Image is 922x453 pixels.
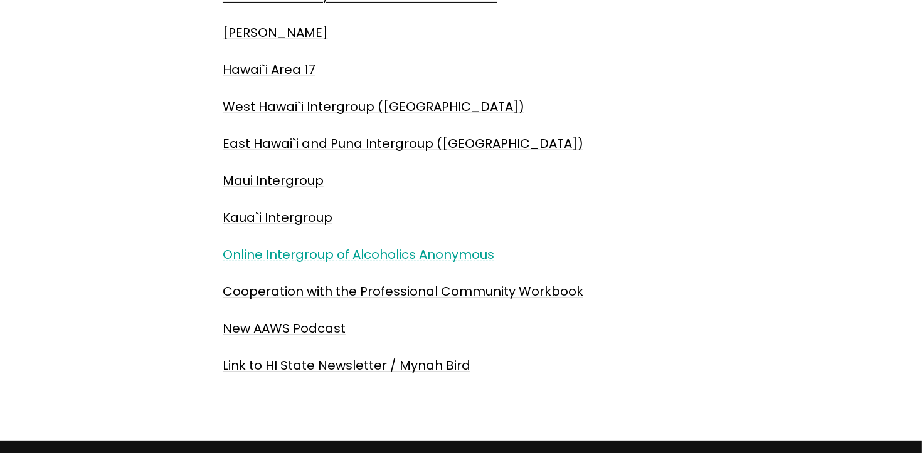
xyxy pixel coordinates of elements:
[223,172,324,189] a: Maui Intergroup
[223,61,315,78] a: Hawai`i Area 17
[223,24,328,41] a: [PERSON_NAME]
[223,98,524,115] a: West Hawai`i Intergroup ([GEOGRAPHIC_DATA])
[223,246,494,263] a: Online Intergroup of Alcoholics Anonymous
[223,135,583,152] a: East Hawai`i and Puna Intergroup ([GEOGRAPHIC_DATA])
[223,357,470,374] a: Link to HI State Newsletter / Mynah Bird
[223,209,332,226] a: Kaua`i Intergroup
[223,320,346,337] a: New AAWS Podcast
[223,283,583,300] a: Cooperation with the Professional Community Workbook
